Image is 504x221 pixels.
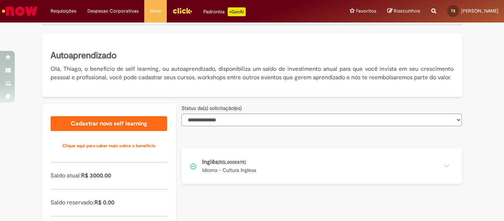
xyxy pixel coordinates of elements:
span: Despesas Corporativas [87,7,139,15]
p: Saldo atual: [51,172,167,180]
span: Favoritos [356,7,376,15]
span: Rascunhos [394,7,420,14]
span: More [150,7,161,15]
p: Olá, Thiago, o benefício de self learning, ou autoaprendizado, disponibiliza um saldo de investim... [51,65,453,82]
label: Status da(s) solicitação(es) [182,104,242,112]
a: Cadastrar novo self learning [51,116,167,131]
p: +GenAi [228,7,246,16]
a: Rascunhos [387,8,420,15]
p: Saldo reservado: [51,198,167,207]
div: Padroniza [203,7,246,16]
span: R$ 0.00 [94,199,114,206]
img: ServiceNow [1,4,39,18]
span: Requisições [51,7,76,15]
a: Clique aqui para saber mais sobre o benefício [51,138,167,153]
span: [PERSON_NAME] [461,8,498,14]
h5: Autoaprendizado [51,49,453,62]
img: click_logo_yellow_360x200.png [172,5,192,16]
span: TS [451,8,455,13]
span: R$ 3000.00 [81,172,111,179]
